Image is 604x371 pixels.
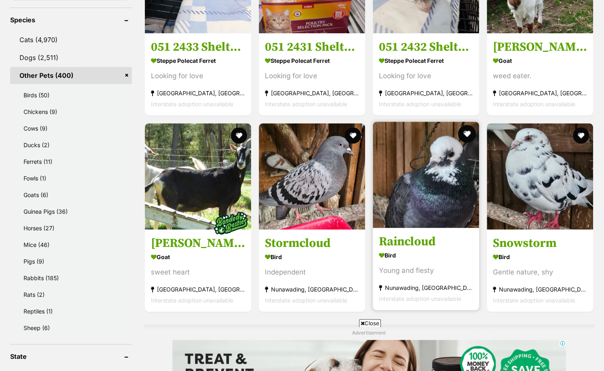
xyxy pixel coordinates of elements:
[14,253,132,269] a: Pigs (9)
[493,251,587,263] strong: Bird
[379,295,461,302] span: Interstate adoption unavailable
[14,120,132,136] a: Cows (9)
[487,123,593,229] img: Snowstorm - Bird
[265,39,359,55] h3: 051 2431 Shelter Name Emi
[265,88,359,99] strong: [GEOGRAPHIC_DATA], [GEOGRAPHIC_DATA]
[493,236,587,251] h3: Snowstorm
[493,297,575,304] span: Interstate adoption unavailable
[151,251,245,263] strong: Goat
[265,101,347,107] span: Interstate adoption unavailable
[373,122,479,228] img: Raincloud - Bird
[487,229,593,312] a: Snowstorm Bird Gentle nature, shy Nunawading, [GEOGRAPHIC_DATA] Interstate adoption unavailable
[151,101,233,107] span: Interstate adoption unavailable
[10,67,132,84] a: Other Pets (400)
[493,267,587,278] div: Gentle nature, shy
[14,204,132,219] a: Guinea Pigs (36)
[493,39,587,55] h3: [PERSON_NAME]
[379,234,473,249] h3: Raincloud
[145,33,251,116] a: 051 2433 Shelter Name [GEOGRAPHIC_DATA] Steppe polecat Ferret Looking for love [GEOGRAPHIC_DATA],...
[151,39,245,55] h3: 051 2433 Shelter Name [GEOGRAPHIC_DATA]
[458,125,476,143] button: favourite
[14,220,132,236] a: Horses (27)
[265,251,359,263] strong: Bird
[379,55,473,66] strong: Steppe polecat Ferret
[259,33,365,116] a: 051 2431 Shelter Name Emi Steppe polecat Ferret Looking for love [GEOGRAPHIC_DATA], [GEOGRAPHIC_D...
[14,237,132,253] a: Mice (46)
[379,282,473,293] strong: Nunawading, [GEOGRAPHIC_DATA]
[493,71,587,81] div: weed eater.
[265,236,359,251] h3: Stormcloud
[373,228,479,310] a: Raincloud Bird Young and fiesty Nunawading, [GEOGRAPHIC_DATA] Interstate adoption unavailable
[14,187,132,203] a: Goats (6)
[231,127,247,144] button: favourite
[265,297,347,304] span: Interstate adoption unavailable
[379,71,473,81] div: Looking for love
[265,55,359,66] strong: Steppe polecat Ferret
[14,87,132,103] a: Birds (50)
[379,249,473,261] strong: Bird
[14,320,132,336] a: Sheep (6)
[151,88,245,99] strong: [GEOGRAPHIC_DATA], [GEOGRAPHIC_DATA]
[493,284,587,295] strong: Nunawading, [GEOGRAPHIC_DATA]
[265,284,359,295] strong: Nunawading, [GEOGRAPHIC_DATA]
[151,55,245,66] strong: Steppe polecat Ferret
[10,31,132,48] a: Cats (4,970)
[379,101,461,107] span: Interstate adoption unavailable
[151,267,245,278] div: sweet heart
[493,101,575,107] span: Interstate adoption unavailable
[493,55,587,66] strong: Goat
[145,123,251,229] img: Lucey & Eva mother & daughter - Goat
[10,353,132,360] header: State
[10,49,132,66] a: Dogs (2,511)
[379,265,473,276] div: Young and fiesty
[373,33,479,116] a: 051 2432 Shelter Name [PERSON_NAME] Steppe polecat Ferret Looking for love [GEOGRAPHIC_DATA], [GE...
[359,319,381,327] span: Close
[14,104,132,120] a: Chickens (9)
[573,127,589,144] button: favourite
[105,330,499,367] iframe: Advertisement
[14,270,132,286] a: Rabbits (185)
[265,267,359,278] div: Independent
[145,229,251,312] a: [PERSON_NAME] & [PERSON_NAME] mother & daughter Goat sweet heart [GEOGRAPHIC_DATA], [GEOGRAPHIC_D...
[151,284,245,295] strong: [GEOGRAPHIC_DATA], [GEOGRAPHIC_DATA]
[14,170,132,186] a: Fowls (1)
[265,71,359,81] div: Looking for love
[259,123,365,229] img: Stormcloud - Bird
[10,16,132,24] header: Species
[211,203,251,243] img: bonded besties
[151,71,245,81] div: Looking for love
[14,154,132,169] a: Ferrets (11)
[259,229,365,312] a: Stormcloud Bird Independent Nunawading, [GEOGRAPHIC_DATA] Interstate adoption unavailable
[14,137,132,153] a: Ducks (2)
[14,303,132,319] a: Reptiles (1)
[345,127,361,144] button: favourite
[151,236,245,251] h3: [PERSON_NAME] & [PERSON_NAME] mother & daughter
[379,39,473,55] h3: 051 2432 Shelter Name [PERSON_NAME]
[493,88,587,99] strong: [GEOGRAPHIC_DATA], [GEOGRAPHIC_DATA]
[14,287,132,302] a: Rats (2)
[379,88,473,99] strong: [GEOGRAPHIC_DATA], [GEOGRAPHIC_DATA]
[151,297,233,304] span: Interstate adoption unavailable
[487,33,593,116] a: [PERSON_NAME] Goat weed eater. [GEOGRAPHIC_DATA], [GEOGRAPHIC_DATA] Interstate adoption unavailable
